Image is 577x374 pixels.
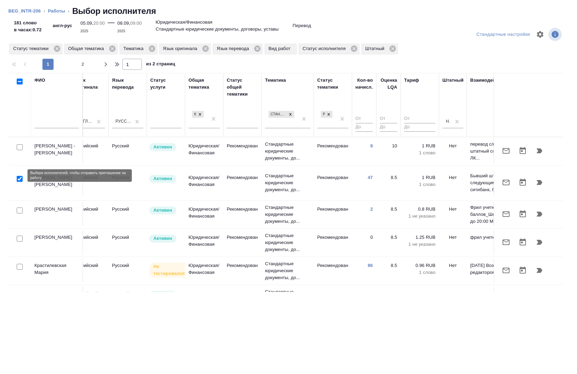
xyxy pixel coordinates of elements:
div: Юридическая/Финансовая [191,110,205,119]
p: Вид работ [269,45,293,52]
td: Английский [70,202,109,227]
p: Штатный [365,45,387,52]
td: Рекомендован [223,202,262,227]
div: Статус исполнителя [298,43,360,55]
div: Статус тематики [317,77,348,91]
p: Перевод [292,22,311,29]
div: Язык оригинала [159,43,211,55]
button: Продолжить [531,234,548,251]
p: 0.8 RUB [404,206,435,213]
td: Рекомендован [314,171,352,195]
div: Оценка LQA [380,77,397,91]
td: Рекомендован [223,139,262,163]
td: Русский [109,202,147,227]
td: Русский [109,230,147,255]
a: 8 [370,143,373,148]
a: 2 [370,206,373,212]
div: Штатный [442,77,464,84]
td: Юридическая/Финансовая [185,171,223,195]
input: От [355,115,373,123]
button: Продолжить [531,174,548,191]
td: Крастилевская Мария [31,259,83,283]
button: Открыть календарь загрузки [514,206,531,222]
div: Тематика [119,43,158,55]
p: 09:00 [130,21,142,26]
p: Не тестировался [153,263,185,277]
p: 1 слово [404,181,435,188]
button: Продолжить [531,290,548,307]
td: 8 [376,287,401,311]
td: Юридическая/Финансовая [185,230,223,255]
td: Нет [439,202,467,227]
td: Рекомендован [223,287,262,311]
div: Тематика [265,77,286,84]
p: Общая тематика [68,45,106,52]
p: Стандартные юридические документы, до... [265,204,310,225]
p: 1 RUB [404,174,435,181]
input: Выбери исполнителей, чтобы отправить приглашение на работу [17,264,23,270]
div: Стандартные юридические документы, договоры, уставы [268,110,295,119]
div: Язык перевода [213,43,263,55]
div: Статус услуги [150,77,182,91]
div: Стандартные юридические документы, договоры, уставы [269,111,287,118]
div: Статус тематики [9,43,63,55]
button: Отправить предложение о работе [498,290,514,307]
button: Продолжить [531,262,548,279]
p: Язык оригинала [163,45,200,52]
div: Рекомендован [321,111,325,118]
a: 45 [368,291,373,296]
button: Открыть календарь загрузки [514,174,531,191]
td: [PERSON_NAME] -[PERSON_NAME] [31,139,83,163]
span: из 2 страниц [146,60,175,70]
p: 1.25 RUB [404,234,435,241]
p: Тематика [123,45,146,52]
div: Юридическая/Финансовая [192,111,196,118]
td: 0 [352,230,376,255]
td: Русский [109,171,147,195]
a: Работы [48,8,65,14]
td: [PERSON_NAME] [31,287,83,311]
p: Активен [153,144,172,151]
p: 05.09, [80,21,93,26]
td: 8.5 [376,259,401,283]
td: Английский [70,171,109,195]
div: — [107,17,114,35]
p: Активен [153,235,172,242]
td: Английский [70,230,109,255]
p: Активен [153,207,172,214]
button: Продолжить [531,206,548,222]
input: До [404,123,435,132]
button: Продолжить [531,143,548,159]
p: Стандартные юридические документы, до... [265,288,310,309]
div: ФИО [34,77,45,84]
p: Стандартные юридические документы, до... [265,232,310,253]
td: 8.5 [376,202,401,227]
td: Нет [439,230,467,255]
a: 47 [368,175,373,180]
p: Статус исполнителя [303,45,348,52]
button: Открыть календарь загрузки [514,290,531,307]
p: 1 RUB [404,290,435,297]
div: Штатный [361,43,398,55]
input: Выбери исполнителей, чтобы отправить приглашение на работу [17,144,23,150]
div: Английский [77,119,93,124]
td: Нет [439,171,467,195]
input: До [380,123,397,132]
td: Русский [109,287,147,311]
td: Рекомендован [314,139,352,163]
button: Отправить предложение о работе [498,234,514,251]
td: Рекомендован [223,259,262,283]
p: 08.09, [118,21,130,26]
td: Рекомендован [314,202,352,227]
td: Нет [439,287,467,311]
div: Русский [115,119,131,124]
li: ‹ [68,8,69,15]
div: Язык оригинала [74,77,105,91]
input: От [404,115,435,123]
div: Тариф [404,77,419,84]
input: От [380,115,397,123]
div: Язык перевода [112,77,143,91]
td: [PERSON_NAME] [31,202,83,227]
input: Выбери исполнителей, чтобы отправить приглашение на работу [17,208,23,213]
nav: breadcrumb [8,6,569,17]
